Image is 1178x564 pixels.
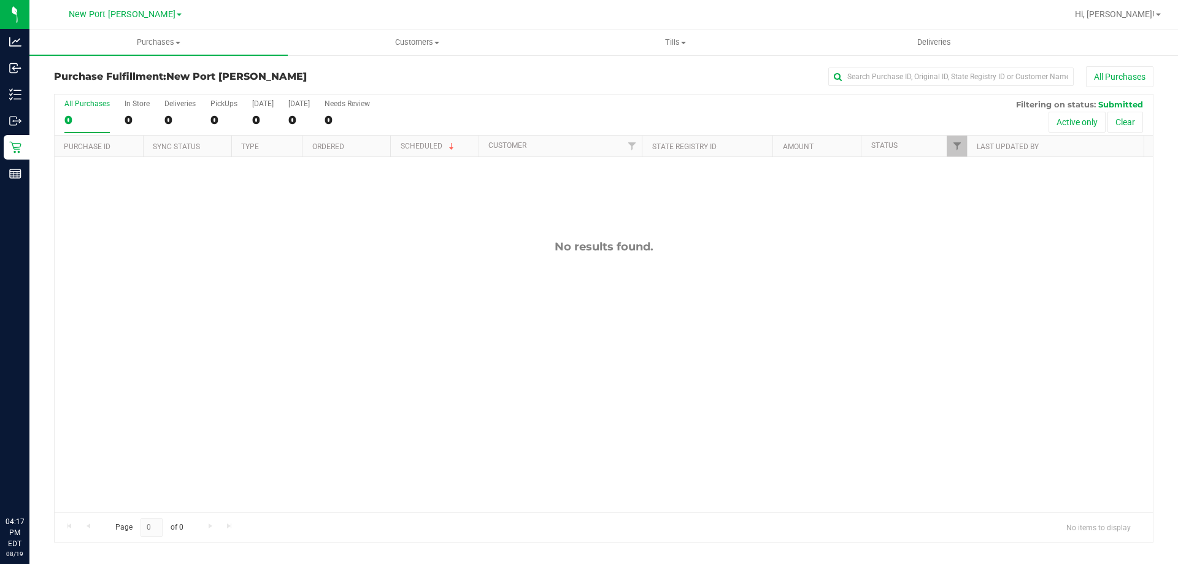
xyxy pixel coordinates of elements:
button: Active only [1049,112,1106,133]
span: New Port [PERSON_NAME] [166,71,307,82]
div: [DATE] [252,99,274,108]
a: Purchases [29,29,288,55]
div: 0 [64,113,110,127]
span: Page of 0 [105,518,193,537]
div: [DATE] [288,99,310,108]
a: Filter [947,136,967,156]
inline-svg: Inbound [9,62,21,74]
iframe: Resource center [12,466,49,503]
span: No items to display [1057,518,1141,536]
a: Last Updated By [977,142,1039,151]
span: Deliveries [901,37,968,48]
div: 0 [252,113,274,127]
inline-svg: Retail [9,141,21,153]
span: Filtering on status: [1016,99,1096,109]
div: In Store [125,99,150,108]
input: Search Purchase ID, Original ID, State Registry ID or Customer Name... [828,68,1074,86]
a: Ordered [312,142,344,151]
div: No results found. [55,240,1153,253]
inline-svg: Reports [9,168,21,180]
p: 04:17 PM EDT [6,516,24,549]
div: Deliveries [164,99,196,108]
a: Type [241,142,259,151]
inline-svg: Analytics [9,36,21,48]
span: Tills [547,37,804,48]
a: Scheduled [401,142,456,150]
span: Purchases [29,37,288,48]
a: Sync Status [153,142,200,151]
span: Customers [288,37,545,48]
a: Customer [488,141,526,150]
a: Filter [622,136,642,156]
a: Status [871,141,898,150]
div: All Purchases [64,99,110,108]
a: Customers [288,29,546,55]
div: PickUps [210,99,237,108]
button: Clear [1107,112,1143,133]
inline-svg: Outbound [9,115,21,127]
p: 08/19 [6,549,24,558]
button: All Purchases [1086,66,1153,87]
span: Submitted [1098,99,1143,109]
span: New Port [PERSON_NAME] [69,9,175,20]
a: Tills [546,29,804,55]
a: State Registry ID [652,142,717,151]
div: 0 [288,113,310,127]
a: Purchase ID [64,142,110,151]
div: 0 [210,113,237,127]
div: Needs Review [325,99,370,108]
span: Hi, [PERSON_NAME]! [1075,9,1155,19]
div: 0 [325,113,370,127]
div: 0 [164,113,196,127]
a: Deliveries [805,29,1063,55]
a: Amount [783,142,814,151]
h3: Purchase Fulfillment: [54,71,420,82]
inline-svg: Inventory [9,88,21,101]
div: 0 [125,113,150,127]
